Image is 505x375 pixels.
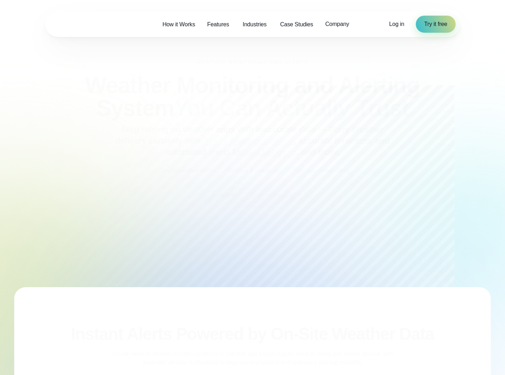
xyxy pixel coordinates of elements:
[156,17,201,32] a: How it Works
[207,20,229,29] span: Features
[424,20,447,28] span: Try it free
[416,16,456,33] a: Try it free
[280,20,313,29] span: Case Studies
[389,21,404,27] span: Log in
[274,17,319,32] a: Case Studies
[162,20,195,29] span: How it Works
[243,20,267,29] span: Industries
[389,20,404,28] a: Log in
[325,20,349,28] span: Company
